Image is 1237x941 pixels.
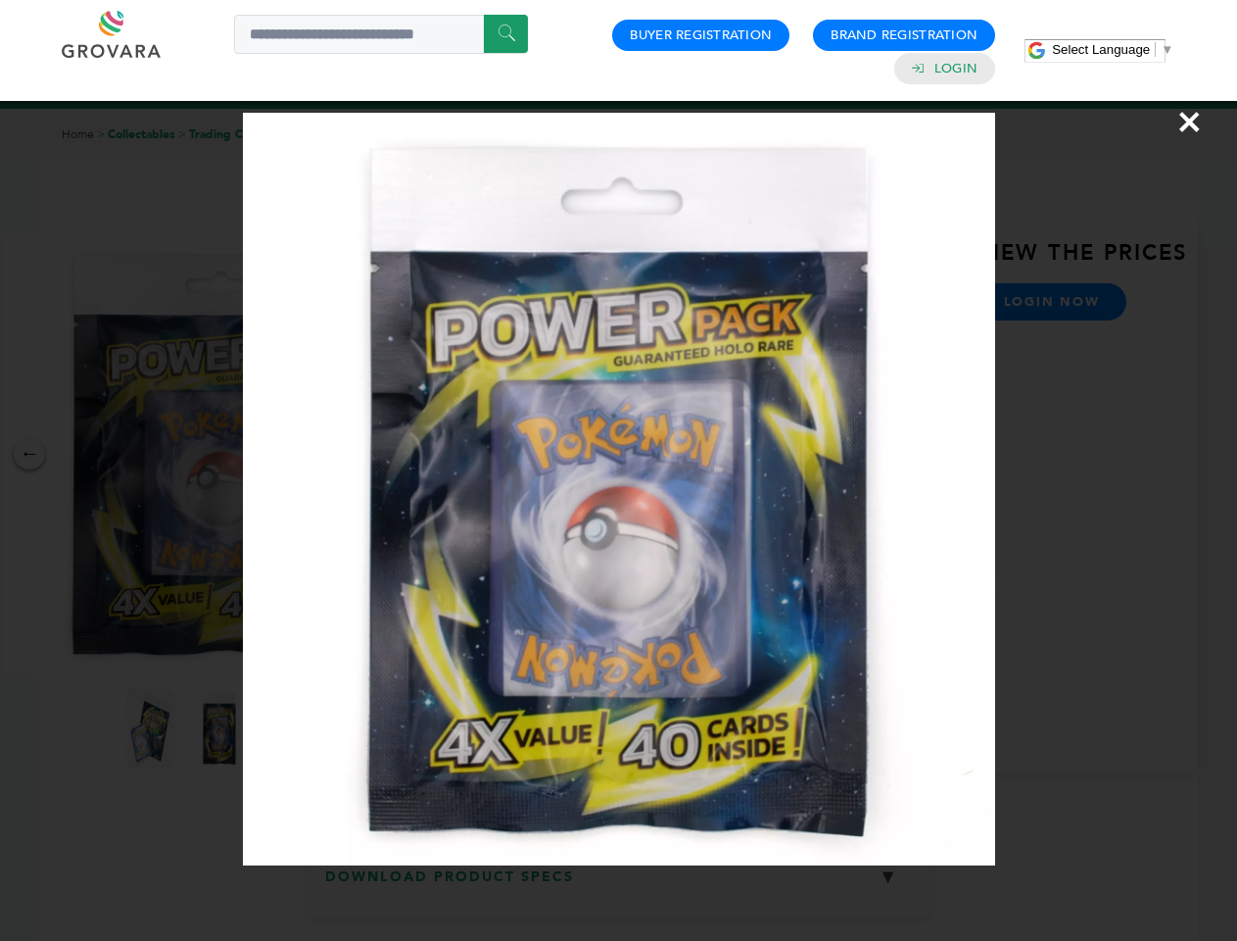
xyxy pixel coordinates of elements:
input: Search a product or brand... [234,15,528,54]
a: Login [934,60,977,77]
img: Image Preview [243,113,995,866]
a: Select Language​ [1052,42,1173,57]
span: ▼ [1161,42,1173,57]
span: ​ [1155,42,1156,57]
a: Brand Registration [831,26,977,44]
a: Buyer Registration [630,26,772,44]
span: Select Language [1052,42,1150,57]
span: × [1176,94,1203,149]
